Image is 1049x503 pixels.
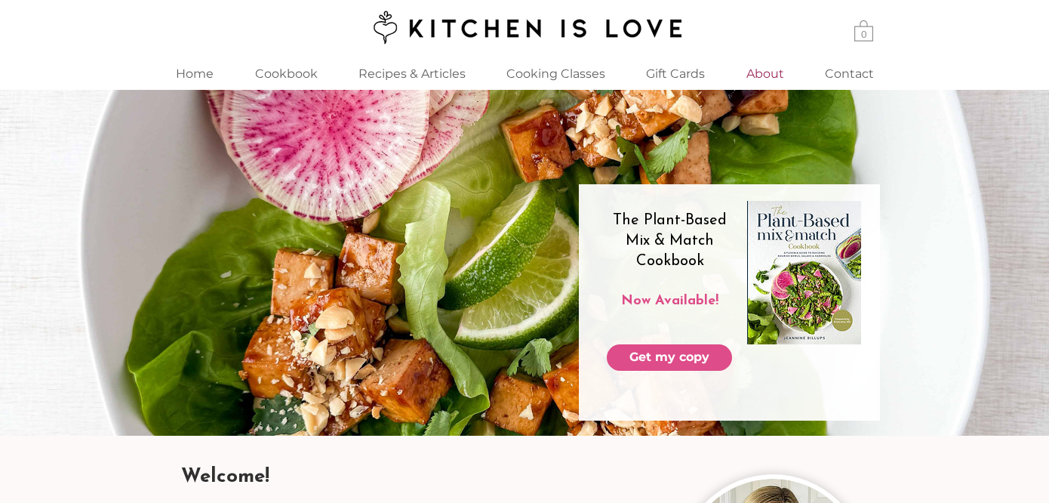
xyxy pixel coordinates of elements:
a: About [725,57,804,90]
span: Get my copy [629,349,709,366]
p: Home [168,57,221,90]
span: Now Available! [621,295,718,308]
p: About [739,57,792,90]
a: Get my copy [607,344,732,371]
a: Cart with 0 items [854,19,873,42]
p: Contact [817,57,881,90]
p: Gift Cards [638,57,712,90]
a: Home [155,57,235,90]
a: Recipes & Articles [337,57,486,90]
a: Gift Cards [625,57,725,90]
nav: Site [155,57,894,90]
p: Cooking Classes [499,57,613,90]
text: 0 [861,29,867,40]
p: Recipes & Articles [351,57,473,90]
img: Kitchen is Love logo [363,8,685,46]
div: Cooking Classes [486,57,625,90]
p: Cookbook [248,57,325,90]
span: The Plant-Based Mix & Match Cookbook [613,213,727,269]
a: Cookbook [235,57,337,90]
a: Contact [804,57,894,90]
span: Welcome! [181,467,269,487]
